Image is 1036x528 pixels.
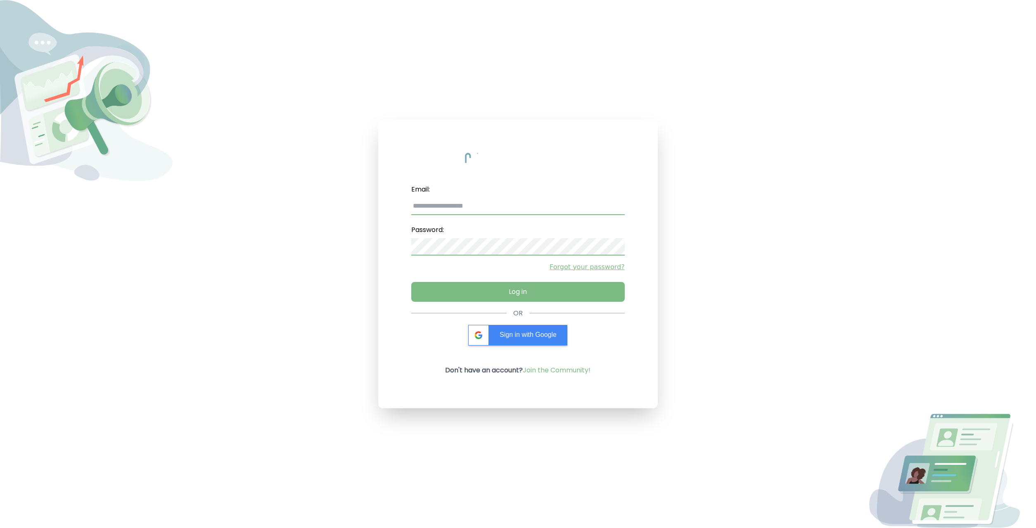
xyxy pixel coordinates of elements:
a: Forgot your password? [411,262,624,272]
label: Password: [411,222,624,238]
a: Join the Community! [523,365,590,375]
label: Email: [411,181,624,198]
div: Sign in with Google [468,325,567,346]
img: My Influency [465,153,571,168]
p: Don't have an account? [445,365,590,375]
img: Login Image2 [863,414,1036,528]
div: OR [513,308,523,318]
button: Log in [411,282,624,302]
span: Sign in with Google [500,331,557,338]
